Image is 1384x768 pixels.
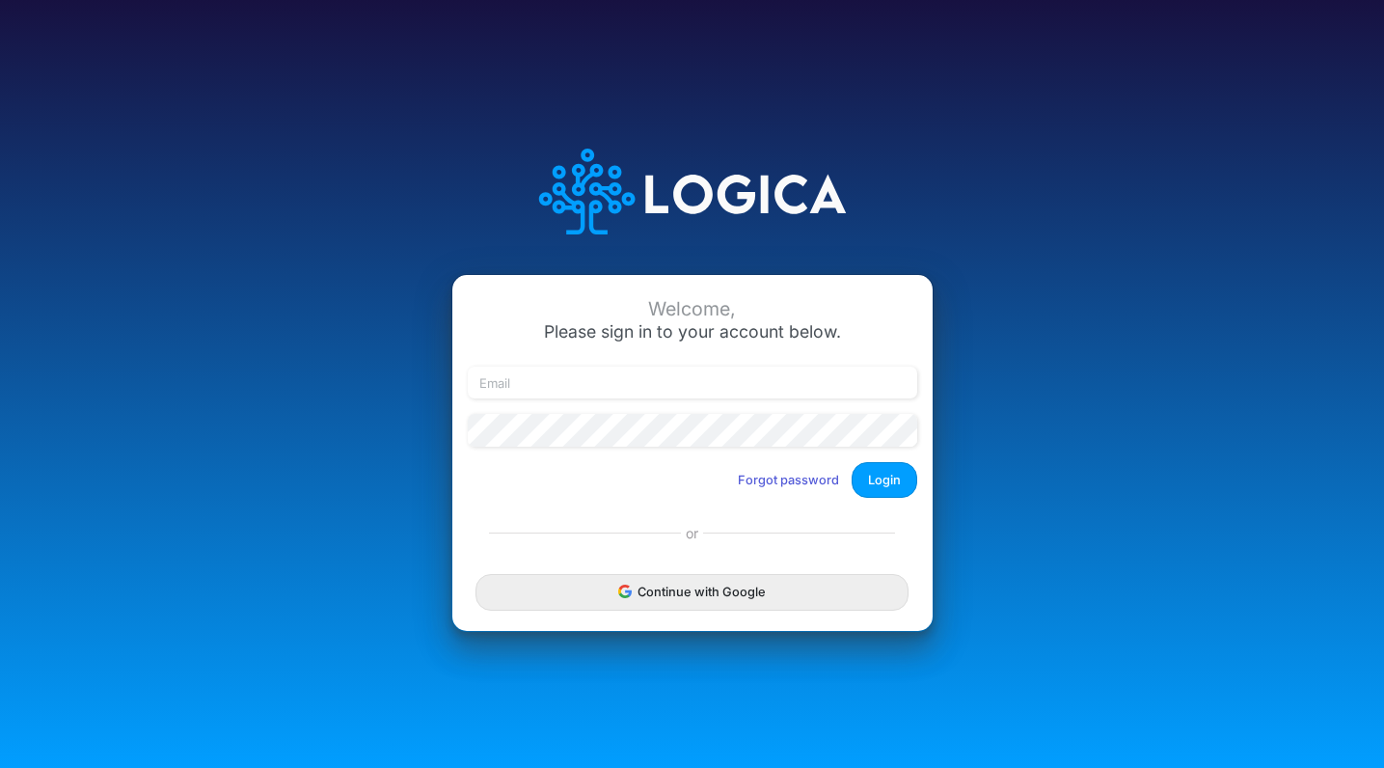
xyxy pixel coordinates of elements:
input: Email [468,367,917,399]
span: Please sign in to your account below. [544,321,841,342]
button: Forgot password [725,464,852,496]
div: Welcome, [468,298,917,320]
button: Continue with Google [475,574,908,610]
button: Login [852,462,917,498]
